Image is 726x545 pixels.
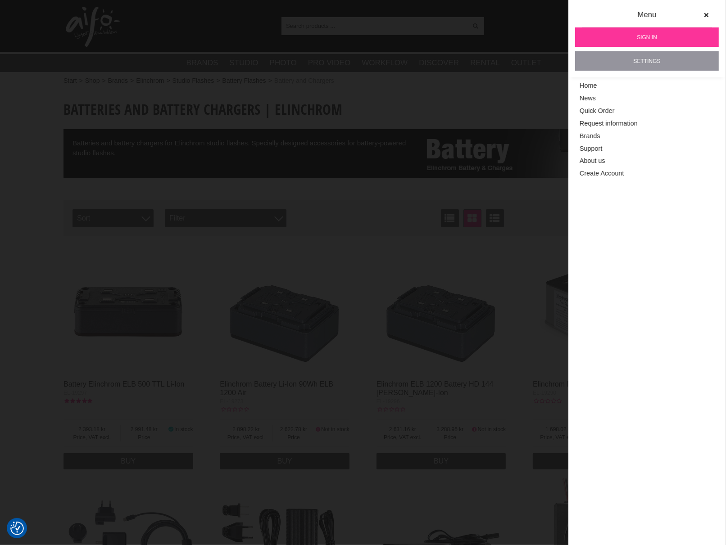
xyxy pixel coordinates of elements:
[79,76,83,86] span: >
[274,76,334,86] span: Battery and Chargers
[533,380,647,388] a: Elinchrom Ranger Battery box Lead
[533,245,662,375] img: Elinchrom Ranger Battery box Lead
[64,390,87,396] span: EL-19297
[463,209,481,227] a: Window
[220,425,272,433] span: 2 098.22
[220,380,333,396] a: Elinchrom Battery Li-Ion 90Wh ELB 1200 Air
[575,51,719,71] a: Settings
[222,76,266,86] a: Battery Flashes
[220,405,249,414] div: Customer rating: 0
[66,7,120,47] img: logo.png
[580,117,714,130] a: Request information
[377,405,405,414] div: Customer rating: 0
[314,426,321,432] i: Not in stock
[281,19,467,32] input: Search products ...
[10,522,24,535] img: Revisit consent button
[121,425,167,433] span: 2 991.48
[73,209,154,227] span: Sort
[580,167,714,180] a: Create Account
[270,57,297,69] a: Photo
[377,245,506,375] img: Elinchrom ELB 1200 Battery HD 144 Wh Li-Ion
[64,425,120,433] span: 2 393.18
[377,398,400,405] span: EL-19296
[533,397,562,405] div: Customer rating: 0
[580,155,714,167] a: About us
[637,33,657,41] span: Sign in
[229,57,258,69] a: Studio
[582,9,712,27] div: Menu
[216,76,220,86] span: >
[174,426,193,432] span: In stock
[419,129,662,178] img: Elinchrom Batteries and Chargers
[377,425,429,433] span: 2 631.16
[102,76,105,86] span: >
[429,425,471,433] span: 3 288.95
[377,380,494,396] a: Elinchrom ELB 1200 Battery HD 144 [PERSON_NAME]-Ion
[64,433,120,441] span: Price, VAT excl.
[268,76,272,86] span: >
[308,57,350,69] a: Pro Video
[220,398,243,405] span: EL-19273
[486,209,504,227] a: Extended list
[64,380,185,388] a: Battery Elinchrom ELB 500 TTL Li-Ion
[167,426,174,432] i: In stock
[580,142,714,155] a: Support
[441,209,459,227] a: List
[580,92,714,105] a: News
[533,453,662,469] a: Buy
[10,520,24,536] button: Consent Preferences
[166,76,170,86] span: >
[220,453,349,469] a: Buy
[478,426,506,432] span: Not in stock
[511,57,541,69] a: Outlet
[533,425,585,433] span: 1 698.02
[362,57,408,69] a: Workflow
[64,245,193,375] img: Battery Elinchrom ELB 500 TTL Li-Ion
[220,433,272,441] span: Price, VAT excl.
[220,245,349,375] img: Elinchrom Battery Li-Ion 90Wh ELB 1200 Air
[64,99,662,119] h1: Batteries and Battery Chargers | Elinchrom
[186,57,218,69] a: Brands
[136,76,164,86] a: Elinchrom
[575,27,719,47] a: Sign in
[64,129,662,178] div: Batteries and battery chargers for Elinchrom studio flashes. Specially designed accessories for b...
[172,76,214,86] a: Studio Flashes
[429,433,471,441] span: Price
[470,57,500,69] a: Rental
[130,76,134,86] span: >
[471,426,478,432] i: Not in stock
[321,426,349,432] span: Not in stock
[377,433,429,441] span: Price, VAT excl.
[85,76,100,86] a: Shop
[64,397,92,405] div: Customer rating: 5.00
[377,453,506,469] a: Buy
[580,80,714,92] a: Home
[273,425,315,433] span: 2 622.78
[580,105,714,117] a: Quick Order
[419,57,459,69] a: Discover
[533,390,556,396] span: EL-19290
[165,209,286,227] div: Filter
[121,433,167,441] span: Price
[108,76,128,86] a: Brands
[580,130,714,143] a: Brands
[273,433,315,441] span: Price
[64,453,193,469] a: Buy
[64,76,77,86] a: Start
[533,433,585,441] span: Price, VAT excl.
